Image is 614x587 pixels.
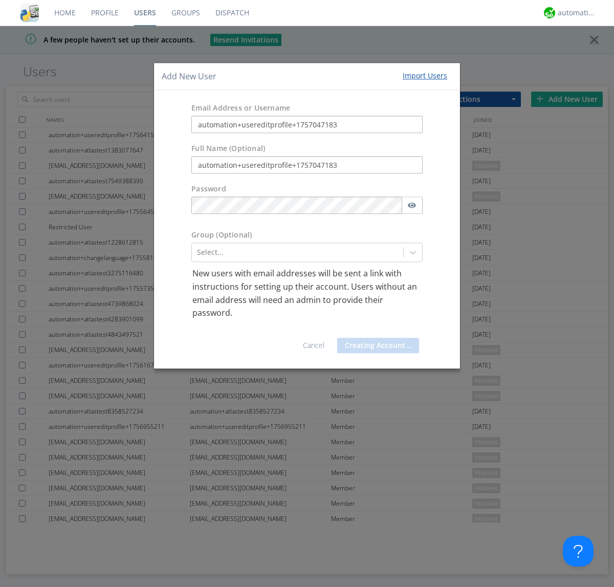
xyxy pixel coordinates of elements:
[337,338,419,353] button: Creating Account...
[192,268,422,320] p: New users with email addresses will be sent a link with instructions for setting up their account...
[544,7,555,18] img: d2d01cd9b4174d08988066c6d424eccd
[191,157,423,174] input: Julie Appleseed
[191,184,226,194] label: Password
[191,103,290,114] label: Email Address or Username
[191,230,252,241] label: Group (Optional)
[303,340,324,350] a: Cancel
[191,116,423,134] input: e.g. email@address.com, Housekeeping1
[20,4,39,22] img: cddb5a64eb264b2086981ab96f4c1ba7
[403,71,447,81] div: Import Users
[191,144,265,154] label: Full Name (Optional)
[558,8,596,18] div: automation+atlas
[162,71,216,82] h4: Add New User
